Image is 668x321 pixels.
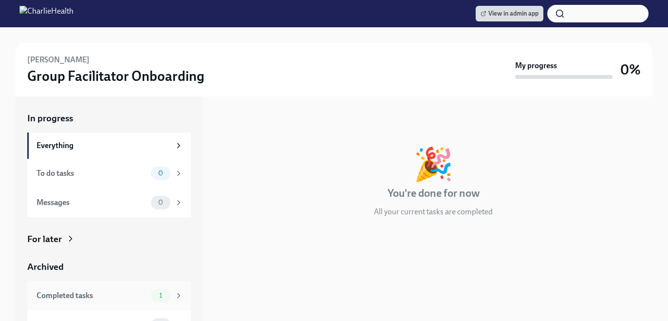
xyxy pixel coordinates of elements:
[388,186,480,201] h4: You're done for now
[37,197,147,208] div: Messages
[152,199,169,206] span: 0
[27,55,90,65] h6: [PERSON_NAME]
[27,67,204,85] h3: Group Facilitator Onboarding
[37,140,170,151] div: Everything
[27,132,191,159] a: Everything
[214,112,260,125] div: In progress
[37,290,147,301] div: Completed tasks
[27,281,191,310] a: Completed tasks1
[515,60,557,71] strong: My progress
[27,188,191,217] a: Messages0
[476,6,543,21] a: View in admin app
[27,261,191,273] a: Archived
[27,233,191,245] a: For later
[19,6,74,21] img: CharlieHealth
[153,292,168,299] span: 1
[413,148,453,180] div: 🎉
[481,9,538,19] span: View in admin app
[27,233,62,245] div: For later
[27,112,191,125] a: In progress
[27,159,191,188] a: To do tasks0
[374,207,493,217] p: All your current tasks are completed
[152,170,169,177] span: 0
[620,61,641,78] h3: 0%
[37,168,147,179] div: To do tasks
